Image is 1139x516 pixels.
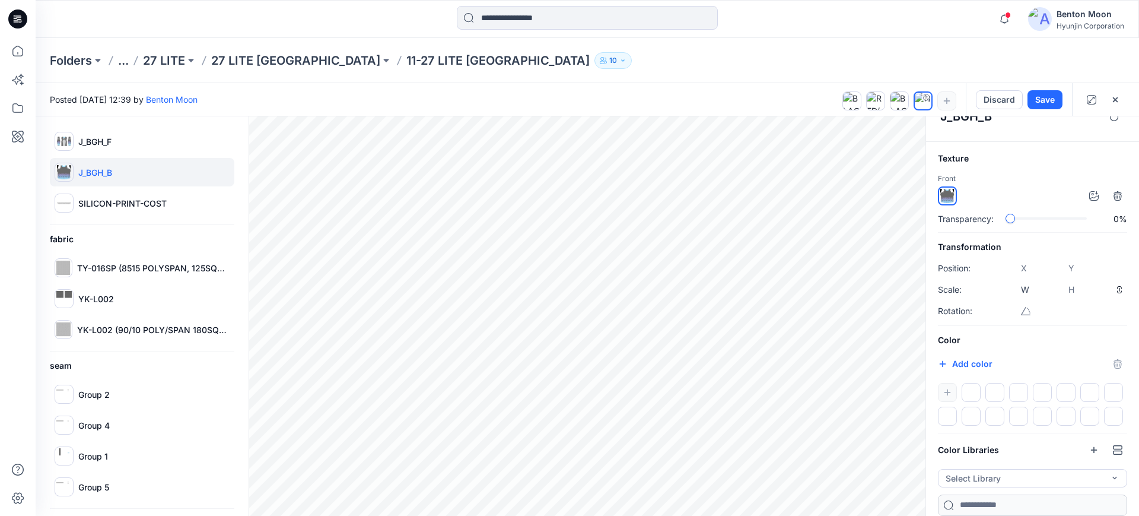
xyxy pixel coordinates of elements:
[56,261,71,275] img: a1hEFQAAAABJRU5ErkJggg==
[57,134,71,148] img: bzVPJsAAAAASUVORK5CYII=
[1021,261,1030,276] p: X
[1068,261,1078,276] p: Y
[146,94,198,105] a: Benton Moon
[65,417,72,425] img: JF0cDAAAABklEQVQDAI1JEEGdA9CQAAAAAElFTkSuQmCC
[211,52,380,69] a: 27 LITE [GEOGRAPHIC_DATA]
[938,213,994,225] p: Transparency:
[78,419,110,432] p: Group 4
[50,359,234,373] h6: seam
[938,283,985,297] p: Scale:
[1027,90,1062,109] button: Save
[56,448,63,455] img: 0KP0ngAAAAZJREFUAwDehZQZ5lGbcQAAAABJRU5ErkJggg==
[938,357,992,371] button: Add color
[938,443,999,457] h6: Color Libraries
[594,52,632,69] button: 10
[938,261,985,276] p: Position:
[50,232,234,246] h6: fabric
[1068,283,1078,297] p: H
[56,322,71,337] img: 9tGZrAAAABklEQVQDAG1o+33gFuvfAAAAAElFTkSuQmCC
[938,333,1127,347] h6: Color
[938,173,956,185] p: Front
[50,52,92,69] a: Folders
[940,109,1099,124] h4: J_BGH_B
[65,387,72,394] img: JF0cDAAAABklEQVQDAI1JEEGdA9CQAAAAAElFTkSuQmCC
[78,481,109,493] p: Group 5
[406,52,590,69] p: 11-27 LITE [GEOGRAPHIC_DATA]
[56,479,63,486] img: 7Xg6goAAAAGSURBVAMA+fqAD15jQZ8AAAAASUVORK5CYII=
[78,166,112,179] p: J_BGH_B
[118,52,129,69] button: ...
[915,93,931,109] img: New Colorway-4
[50,93,198,106] span: Posted [DATE] 12:39 by
[1021,283,1030,297] p: W
[56,417,63,425] img: 7Xg6goAAAAGSURBVAMA+fqAD15jQZ8AAAAASUVORK5CYII=
[56,387,63,394] img: 7Xg6goAAAAGSURBVAMA+fqAD15jQZ8AAAAASUVORK5CYII=
[1057,21,1124,30] div: Hyunjin Corporation
[65,479,72,486] img: JF0cDAAAABklEQVQDAI1JEEGdA9CQAAAAAElFTkSuQmCC
[78,135,112,148] p: J_BGH_F
[78,388,110,401] p: Group 2
[976,90,1023,109] button: Discard
[65,291,72,298] img: 0xf88UAAAAGSURBVAMAe95UjLeSA5IAAAAASUVORK5CYII=
[77,262,230,274] p: TY-016SP (8515 POLYSPAN, 125SQM, 157CM) 1
[938,304,985,318] p: Rotation:
[143,52,185,69] a: 27 LITE
[938,469,1127,487] button: Select Library
[1028,7,1052,31] img: avatar
[1057,7,1124,21] div: Benton Moon
[57,196,71,210] img: 8B0hUIAAAABklEQVQDAOviV25Cii5VAAAAAElFTkSuQmCC
[57,165,71,179] img: qBUb4pWkxAAAAAElFTkSuQmCC
[77,324,230,336] p: YK-L002 (90/10 POLY/SPAN 180SQM, 167CM) 4
[78,293,114,305] p: YK-L002
[1102,213,1127,225] p: 0%
[78,450,108,463] p: Group 1
[56,291,63,298] img: 0xf88UAAAAGSURBVAMAe95UjLeSA5IAAAAASUVORK5CYII=
[65,448,72,455] img: NAAAAAElFTkSuQmCC
[938,151,1127,166] h6: Texture
[609,54,617,67] p: 10
[940,189,955,203] img: qBUb4pWkxAAAAAElFTkSuQmCC
[938,240,1127,254] h6: Transformation
[1006,214,1015,223] div: slider-ex-1
[78,197,167,210] p: SILICON-PRINT-COST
